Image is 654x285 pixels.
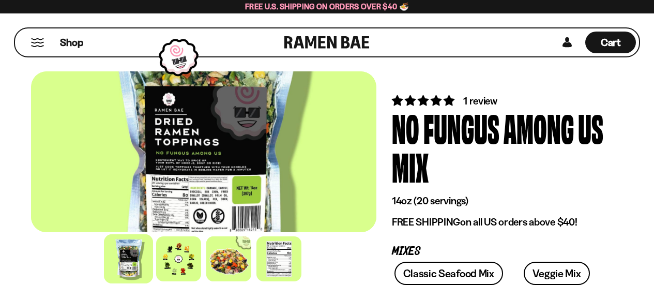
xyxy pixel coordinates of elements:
div: Fungus [423,108,499,147]
div: Among [504,108,574,147]
div: No [392,108,419,147]
div: Cart [585,28,636,56]
span: 1 review [463,95,497,107]
span: 5.00 stars [392,94,457,107]
p: 14oz (20 servings) [392,194,607,207]
button: Mobile Menu Trigger [31,38,44,47]
span: Shop [60,36,83,50]
span: Free U.S. Shipping on Orders over $40 🍜 [245,2,409,11]
p: Mixes [392,247,607,257]
p: on all US orders above $40! [392,216,607,229]
a: Classic Seafood Mix [394,262,503,285]
div: Mix [392,147,429,186]
strong: FREE SHIPPING [392,216,460,228]
a: Veggie Mix [524,262,590,285]
a: Shop [60,32,83,53]
span: Cart [601,36,621,49]
div: Us [578,108,603,147]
